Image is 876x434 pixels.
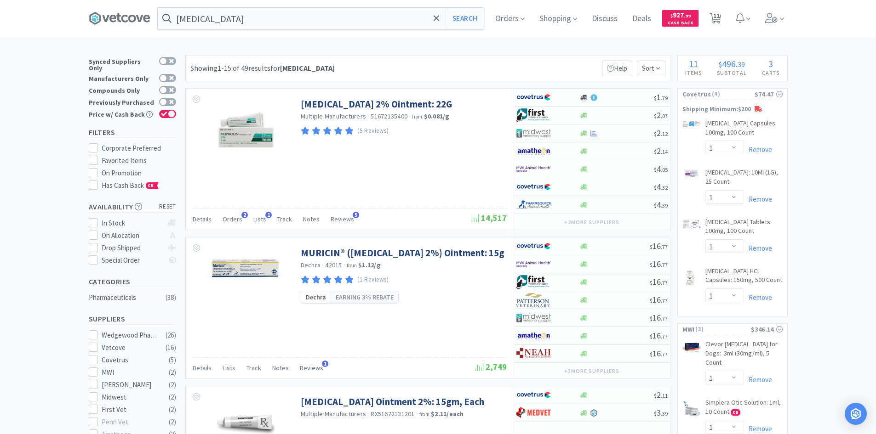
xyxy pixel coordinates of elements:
div: $74.47 [755,89,783,99]
span: Notes [272,364,289,372]
span: . 07 [661,113,668,119]
span: 2 [654,128,668,138]
span: $ [650,261,653,268]
span: 1 [322,361,328,367]
span: $ [654,166,657,173]
div: Synced Suppliers Only [89,57,155,71]
a: Remove [744,195,772,203]
div: Vetcove [102,342,159,353]
a: Remove [744,244,772,253]
div: $346.14 [751,324,782,334]
span: Notes [303,215,320,223]
img: f6b2451649754179b5b4e0c70c3f7cb0_2.png [516,162,551,176]
a: Multiple Manufacturers [301,112,366,120]
span: · [367,410,369,418]
img: bdd3c0f4347043b9a893056ed883a29a_120.png [516,406,551,420]
span: 4 [654,163,668,174]
div: Pharmaceuticals [89,292,163,303]
a: Clevor [MEDICAL_DATA] for Dogs: .3ml (30mg/ml), 5 Count [705,340,783,371]
img: 77fca1acd8b6420a9015268ca798ef17_1.png [516,388,551,402]
a: Dechra [301,261,321,269]
span: $ [654,392,657,399]
span: RX51672131201 [371,410,414,418]
span: 16 [650,241,668,251]
span: 1 [654,92,668,102]
img: 3331a67d23dc422aa21b1ec98afbf632_11.png [516,329,551,343]
h5: Suppliers [89,314,176,324]
span: 11 [689,58,698,69]
div: Showing 1-15 of 49 results [190,62,335,74]
span: 3 [654,407,668,418]
a: Remove [744,293,772,302]
a: Remove [744,375,772,384]
img: 67d67680309e4a0bb49a5ff0391dcc42_6.png [516,108,551,122]
img: f6b2451649754179b5b4e0c70c3f7cb0_2.png [516,257,551,271]
div: ( 2 ) [169,417,176,428]
button: +3more suppliers [560,365,624,378]
span: 51672135400 [371,112,407,120]
span: . 12 [661,130,668,137]
span: Lists [223,364,235,372]
span: . 39 [661,410,668,417]
span: 5 [353,212,359,218]
span: $ [654,113,657,119]
span: . 77 [661,279,668,286]
a: Remove [744,424,772,433]
img: 3fc53557739e41c78de6225e8fc22512_548954.png [682,220,701,230]
img: 7915dbd3f8974342a4dc3feb8efc1740_58.png [516,198,551,212]
a: [MEDICAL_DATA] 2% Ointment: 22G [301,98,452,110]
span: for [270,63,335,73]
button: Search [446,8,484,29]
img: f5e969b455434c6296c6d81ef179fa71_3.png [516,293,551,307]
span: 496 [722,58,736,69]
a: MURICIN® ([MEDICAL_DATA] 2%) Ointment: 15g [301,247,504,259]
span: CB [731,410,740,415]
span: 14,517 [471,213,507,223]
img: fdeb4549a6544a6ea4d2acb0681af8e6_797959.png [682,170,701,178]
span: Details [193,215,212,223]
a: Simplera Otic Solution: 1ml, 10 Count CB [705,398,783,420]
span: $ [650,297,653,304]
span: Sort [637,61,665,76]
span: Has Cash Back [102,181,159,190]
span: 2 [654,389,668,400]
span: 16 [650,330,668,341]
p: Shipping Minimum: $200 [678,105,787,114]
span: 16 [650,348,668,359]
img: 4dd14cff54a648ac9e977f0c5da9bc2e_5.png [516,126,551,140]
div: ( 2 ) [169,367,176,378]
img: a2ba7a0ca0724ad18ba0501b5bd8b043_120255.jpg [216,98,275,158]
strong: [MEDICAL_DATA] [280,63,335,73]
span: Details [193,364,212,372]
div: ( 26 ) [166,330,176,341]
a: [MEDICAL_DATA]: 10Ml (1G), 25 Count [705,168,783,190]
p: Help [602,61,632,76]
span: $ [650,243,653,250]
span: from [412,113,422,120]
span: ( 4 ) [711,90,755,99]
img: 77fca1acd8b6420a9015268ca798ef17_1.png [516,90,551,104]
div: On Allocation [102,230,163,241]
span: $ [670,13,673,19]
a: Discuss [588,15,621,23]
img: 4dd14cff54a648ac9e977f0c5da9bc2e_5.png [516,311,551,325]
span: ( 3 ) [694,325,751,334]
strong: $2.11 / each [431,410,464,418]
span: · [367,112,369,120]
span: $ [650,279,653,286]
span: $ [654,184,657,191]
span: MWI [682,324,695,334]
div: Drop Shipped [102,242,163,254]
span: Track [246,364,261,372]
span: Cash Back [668,21,693,27]
img: 9d9a5eff4aa046c79840e279b20c3ee9_519904.png [682,400,701,417]
a: 11 [706,16,725,24]
span: 42015 [325,261,342,269]
span: Lists [253,215,266,223]
span: 16 [650,312,668,323]
span: . 77 [661,351,668,358]
span: Earning 3% rebate [336,292,394,302]
img: 77fca1acd8b6420a9015268ca798ef17_1.png [516,180,551,194]
h4: Carts [755,68,787,77]
div: ( 5 ) [169,355,176,366]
